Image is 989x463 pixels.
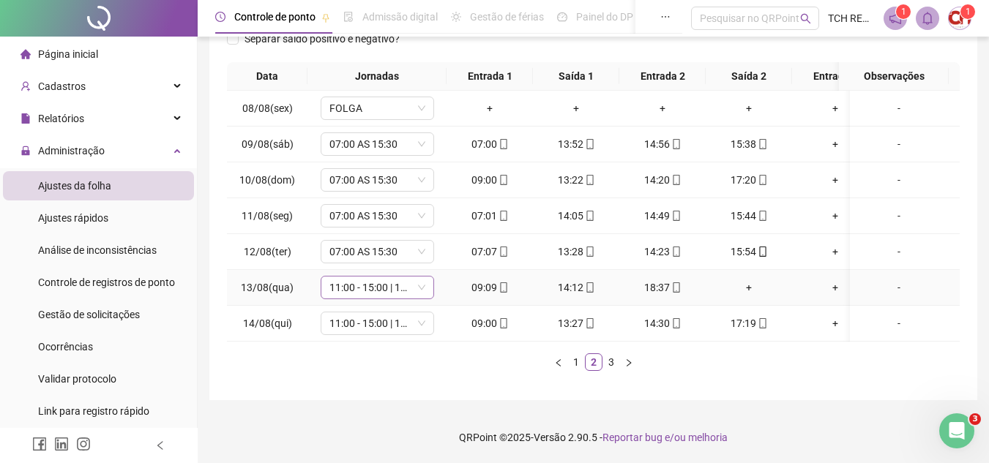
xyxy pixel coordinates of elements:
[625,136,700,152] div: 14:56
[756,318,768,328] span: mobile
[38,80,86,92] span: Cadastros
[497,139,509,149] span: mobile
[576,11,633,23] span: Painel do DP
[602,432,728,443] span: Reportar bug e/ou melhoria
[417,247,426,256] span: down
[921,12,934,25] span: bell
[329,169,425,191] span: 07:00 AS 15:30
[792,62,878,91] th: Entrada 3
[624,358,633,367] span: right
[20,49,31,59] span: home
[241,282,294,293] span: 13/08(qua)
[38,341,93,353] span: Ocorrências
[38,309,140,320] span: Gestão de solicitações
[452,172,527,188] div: 09:00
[470,11,544,23] span: Gestão de férias
[625,279,700,296] div: 18:37
[798,244,873,260] div: +
[329,312,425,334] span: 11:00 - 15:00 | 16:00 - 19:20
[625,244,700,260] div: 14:23
[798,208,873,224] div: +
[856,172,942,188] div: -
[670,139,682,149] span: mobile
[856,100,942,116] div: -
[242,210,293,222] span: 11/08(seg)
[497,282,509,293] span: mobile
[452,100,527,116] div: +
[949,7,971,29] img: 51853
[889,12,902,25] span: notification
[712,244,786,260] div: 15:54
[452,315,527,331] div: 09:00
[550,353,567,371] button: left
[625,100,700,116] div: +
[939,413,974,448] iframe: Intercom live chat
[362,11,438,23] span: Admissão digital
[712,208,786,224] div: 15:44
[839,62,949,91] th: Observações
[452,279,527,296] div: 09:09
[38,405,149,417] span: Link para registro rápido
[712,315,786,331] div: 17:19
[585,353,602,371] li: 2
[417,319,426,328] span: down
[76,437,91,451] span: instagram
[966,7,971,17] span: 1
[38,276,175,288] span: Controle de registros de ponto
[620,353,638,371] li: Próxima página
[32,437,47,451] span: facebook
[417,140,426,148] span: down
[712,279,786,296] div: +
[539,208,613,224] div: 14:05
[660,12,671,22] span: ellipsis
[539,100,613,116] div: +
[798,279,873,296] div: +
[215,12,225,22] span: clock-circle
[155,440,165,451] span: left
[242,102,293,114] span: 08/08(sex)
[625,208,700,224] div: 14:49
[307,62,447,91] th: Jornadas
[497,211,509,221] span: mobile
[447,62,533,91] th: Entrada 1
[856,244,942,260] div: -
[242,138,294,150] span: 09/08(sáb)
[539,172,613,188] div: 13:22
[234,11,316,23] span: Controle de ponto
[243,317,292,329] span: 14/08(qui)
[417,211,426,220] span: down
[583,139,595,149] span: mobile
[620,353,638,371] button: right
[38,244,157,256] span: Análise de inconsistências
[533,62,619,91] th: Saída 1
[583,282,595,293] span: mobile
[497,175,509,185] span: mobile
[54,437,69,451] span: linkedin
[670,246,682,257] span: mobile
[539,279,613,296] div: 14:12
[38,180,111,192] span: Ajustes da folha
[321,13,330,22] span: pushpin
[619,62,706,91] th: Entrada 2
[603,354,619,370] a: 3
[227,62,307,91] th: Data
[550,353,567,371] li: Página anterior
[239,31,406,47] span: Separar saldo positivo e negativo?
[625,315,700,331] div: 14:30
[856,136,942,152] div: -
[845,68,943,84] span: Observações
[670,211,682,221] span: mobile
[756,175,768,185] span: mobile
[329,133,425,155] span: 07:00 AS 15:30
[417,283,426,292] span: down
[712,100,786,116] div: +
[568,354,584,370] a: 1
[583,175,595,185] span: mobile
[712,172,786,188] div: 17:20
[828,10,875,26] span: TCH RECEPTIVO
[452,136,527,152] div: 07:00
[960,4,975,19] sup: Atualize o seu contato no menu Meus Dados
[602,353,620,371] li: 3
[38,145,105,157] span: Administração
[670,282,682,293] span: mobile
